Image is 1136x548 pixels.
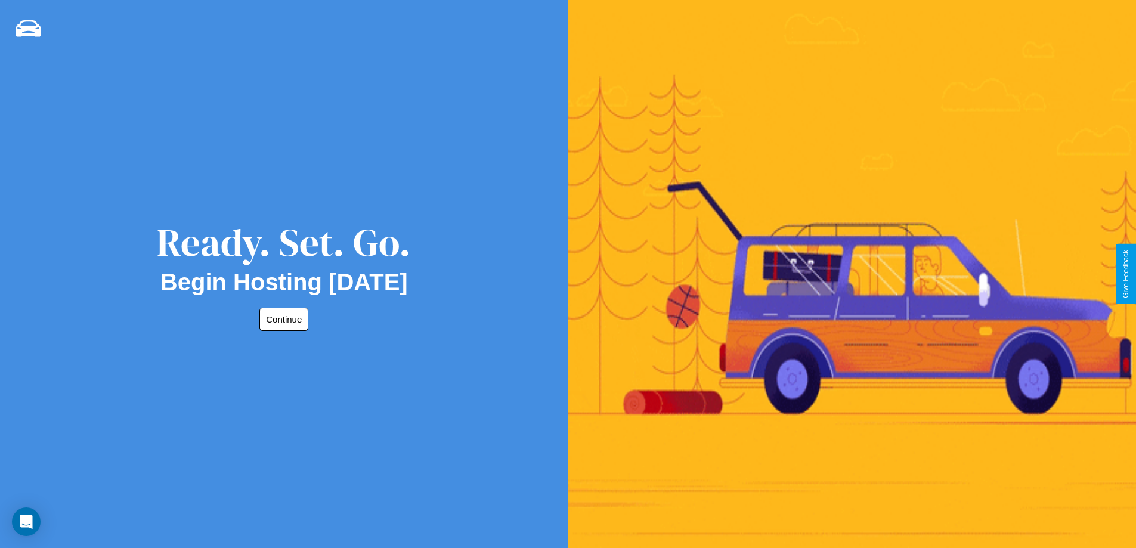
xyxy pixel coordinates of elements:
button: Continue [259,308,308,331]
div: Ready. Set. Go. [157,216,411,269]
h2: Begin Hosting [DATE] [160,269,408,296]
div: Give Feedback [1122,250,1130,298]
div: Open Intercom Messenger [12,507,41,536]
